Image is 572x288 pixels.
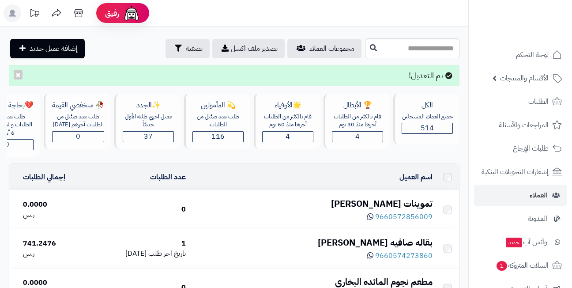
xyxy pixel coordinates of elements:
span: تاريخ اخر طلب [148,248,186,259]
span: جديد [506,238,522,247]
div: ر.س [23,249,88,259]
span: السلات المتروكة [496,259,549,272]
a: 🌟الأوفياءقام بالكثير من الطلبات آخرها منذ 60 يوم4 [252,94,322,157]
a: 🏆 الأبطالقام بالكثير من الطلبات آخرها منذ 30 يوم4 [322,94,391,157]
span: الأقسام والمنتجات [500,72,549,84]
img: ai-face.png [123,4,140,22]
a: ✨الجددعميل اجري طلبه الأول حديثاّ37 [113,94,182,157]
a: إضافة عميل جديد [10,39,85,58]
span: الطلبات [528,95,549,108]
a: 🥀 منخفضي القيمةطلب عدد ضئيل من الطلبات آخرهم [DATE]0 [42,94,113,157]
a: عدد الطلبات [150,172,186,182]
div: الكل [402,100,453,110]
span: 4 [286,131,290,142]
a: طلبات الإرجاع [474,138,567,159]
div: تموينات [PERSON_NAME] [193,197,433,210]
a: الكلجميع العملاء المسجلين514 [391,94,461,157]
span: لوحة التحكم [516,49,549,61]
span: 514 [421,123,434,133]
a: تصدير ملف اكسل [212,39,285,58]
span: إضافة عميل جديد [30,43,78,54]
span: العملاء [530,189,547,201]
div: 🏆 الأبطال [332,100,383,110]
a: 9660572856009 [367,212,433,222]
a: المراجعات والأسئلة [474,114,567,136]
a: وآتس آبجديد [474,231,567,253]
a: المدونة [474,208,567,229]
span: 1 [497,261,507,271]
div: 0.0000 [23,278,88,288]
span: 4 [355,131,360,142]
div: 1 [95,239,186,249]
a: السلات المتروكة1 [474,255,567,276]
div: قام بالكثير من الطلبات آخرها منذ 60 يوم [262,113,313,129]
span: إشعارات التحويلات البنكية [482,166,549,178]
div: 💫 المأمولين [192,100,244,110]
a: لوحة التحكم [474,44,567,65]
a: 💫 المأمولينطلب عدد ضئيل من الطلبات116 [182,94,252,157]
a: تحديثات المنصة [23,4,45,24]
div: 🥀 منخفضي القيمة [52,100,104,110]
div: بقاله صافيه [PERSON_NAME] [193,236,433,249]
div: عميل اجري طلبه الأول حديثاّ [123,113,174,129]
a: الطلبات [474,91,567,112]
span: 0 [5,139,9,150]
div: طلب عدد ضئيل من الطلبات آخرهم [DATE] [52,113,104,129]
div: طلب عدد ضئيل من الطلبات [192,113,244,129]
a: العملاء [474,185,567,206]
a: 9660574273860 [367,250,433,261]
a: اسم العميل [399,172,433,182]
div: قام بالكثير من الطلبات آخرها منذ 30 يوم [332,113,383,129]
div: [DATE] [95,249,186,259]
span: رفيق [105,8,119,19]
span: 9660572856009 [375,212,433,222]
a: إجمالي الطلبات [23,172,65,182]
span: المدونة [528,212,547,225]
span: تصفية [186,43,203,54]
a: مجموعات العملاء [287,39,361,58]
span: 37 [144,131,153,142]
span: المراجعات والأسئلة [499,119,549,131]
div: جميع العملاء المسجلين [402,113,453,121]
button: تصفية [166,39,210,58]
span: طلبات الإرجاع [513,142,549,155]
div: 0 [95,205,186,215]
span: مجموعات العملاء [309,43,354,54]
div: 741.2476 [23,239,88,249]
div: ر.س [23,210,88,220]
span: 0 [76,131,80,142]
span: 9660574273860 [375,250,433,261]
div: ✨الجدد [123,100,174,110]
div: 🌟الأوفياء [262,100,313,110]
button: × [14,70,23,80]
div: تم التعديل! [9,65,459,86]
div: 0.0000 [23,200,88,210]
span: وآتس آب [505,236,547,248]
span: تصدير ملف اكسل [231,43,278,54]
a: إشعارات التحويلات البنكية [474,161,567,182]
img: logo-2.png [512,25,564,43]
span: 116 [211,131,225,142]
